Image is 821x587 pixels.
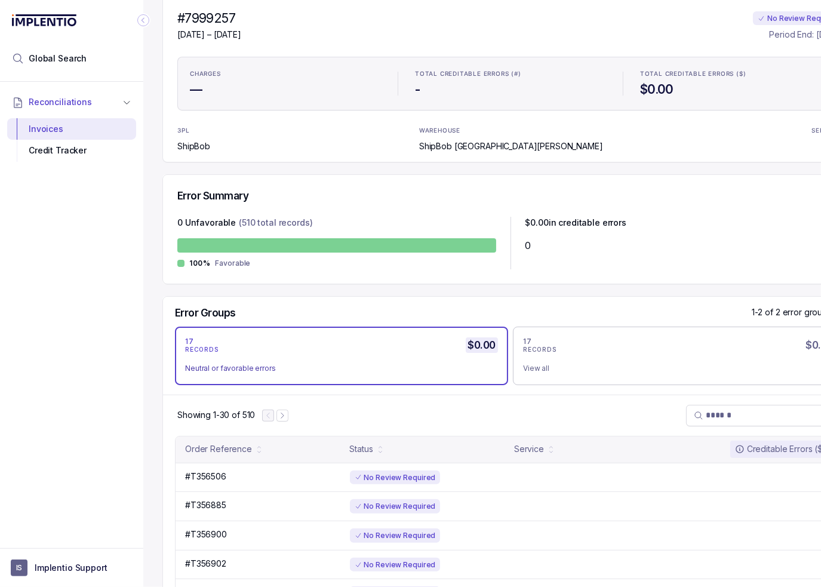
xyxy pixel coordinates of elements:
h4: — [190,81,381,98]
button: Next Page [276,410,288,422]
p: Showing 1-30 of 510 [177,409,255,421]
div: Service [514,443,544,455]
h4: #7999257 [177,10,241,27]
div: Invoices [17,118,127,140]
div: Credit Tracker [17,140,127,161]
div: No Review Required [350,558,441,572]
p: (510 total records) [239,217,312,231]
p: ShipBob [GEOGRAPHIC_DATA][PERSON_NAME] [419,140,603,152]
p: WAREHOUSE [419,127,460,134]
div: No Review Required [350,528,441,543]
p: RECORDS [185,346,219,354]
p: Favorable [215,257,250,269]
h4: - [415,81,606,98]
p: 17 [523,337,531,346]
div: Neutral or favorable errors [185,362,488,374]
div: No Review Required [350,471,441,485]
p: 100% [189,259,210,268]
li: Statistic CHARGES [183,62,388,105]
p: CHARGES [190,70,221,78]
p: RECORDS [523,346,556,354]
p: 17 [185,337,193,346]
button: Reconciliations [7,89,136,115]
div: No Review Required [350,499,441,514]
p: #T356900 [185,528,227,540]
button: User initialsImplentio Support [11,560,133,576]
p: #T356506 [185,471,226,482]
p: TOTAL CREDITABLE ERRORS (#) [415,70,521,78]
p: #T356902 [185,558,226,570]
span: Reconciliations [29,96,92,108]
span: Global Search [29,53,87,64]
p: $ 0.00 in creditable errors [525,217,627,231]
p: #T356885 [185,499,226,511]
div: Order Reference [185,443,252,455]
p: TOTAL CREDITABLE ERRORS ($) [640,70,746,78]
div: Remaining page entries [177,409,255,421]
p: ShipBob [177,140,210,152]
span: User initials [11,560,27,576]
h5: Error Groups [175,306,236,319]
div: Collapse Icon [136,13,150,27]
h5: Error Summary [177,189,248,202]
li: Statistic TOTAL CREDITABLE ERRORS (#) [408,62,613,105]
div: Status [350,443,373,455]
h5: $0.00 [466,337,498,353]
p: 1-2 of 2 [752,306,783,318]
p: 3PL [177,127,208,134]
p: 0 Unfavorable [177,217,236,231]
p: Implentio Support [35,562,107,574]
p: [DATE] – [DATE] [177,29,241,41]
div: Reconciliations [7,116,136,164]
